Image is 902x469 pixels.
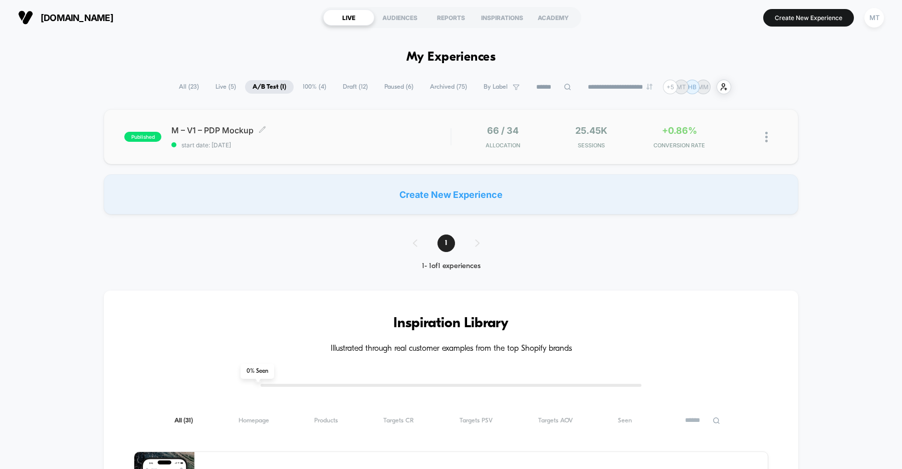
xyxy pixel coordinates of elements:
span: Targets CR [383,417,414,424]
p: MM [698,83,709,91]
div: 1 - 1 of 1 experiences [403,262,500,271]
span: 0 % Seen [241,364,274,379]
span: CONVERSION RATE [638,142,721,149]
span: 100% ( 4 ) [295,80,334,94]
span: Products [314,417,338,424]
button: Create New Experience [763,9,854,27]
div: INSPIRATIONS [477,10,528,26]
div: AUDIENCES [374,10,425,26]
span: By Label [484,83,508,91]
div: REPORTS [425,10,477,26]
button: [DOMAIN_NAME] [15,10,116,26]
span: All ( 23 ) [171,80,206,94]
h4: Illustrated through real customer examples from the top Shopify brands [134,344,768,354]
span: Homepage [239,417,269,424]
p: HB [688,83,697,91]
h1: My Experiences [406,50,496,65]
span: Live ( 5 ) [208,80,244,94]
img: end [646,84,652,90]
span: +0.86% [662,125,697,136]
span: Sessions [550,142,633,149]
span: published [124,132,161,142]
button: MT [861,8,887,28]
img: close [765,132,768,142]
span: Targets AOV [538,417,573,424]
p: MT [676,83,686,91]
span: Paused ( 6 ) [377,80,421,94]
span: 66 / 34 [487,125,519,136]
span: 1 [437,234,455,252]
h3: Inspiration Library [134,316,768,332]
span: A/B Test ( 1 ) [245,80,294,94]
img: Visually logo [18,10,33,25]
span: Seen [618,417,632,424]
span: All [174,417,193,424]
span: Draft ( 12 ) [335,80,375,94]
span: M – V1 – PDP Mockup [171,125,450,135]
span: start date: [DATE] [171,141,450,149]
span: Targets PSV [460,417,493,424]
span: 25.45k [575,125,607,136]
span: Archived ( 75 ) [422,80,475,94]
div: ACADEMY [528,10,579,26]
span: ( 31 ) [183,417,193,424]
span: [DOMAIN_NAME] [41,13,113,23]
div: + 5 [663,80,678,94]
span: Allocation [486,142,520,149]
div: MT [864,8,884,28]
div: Create New Experience [104,174,798,214]
div: LIVE [323,10,374,26]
